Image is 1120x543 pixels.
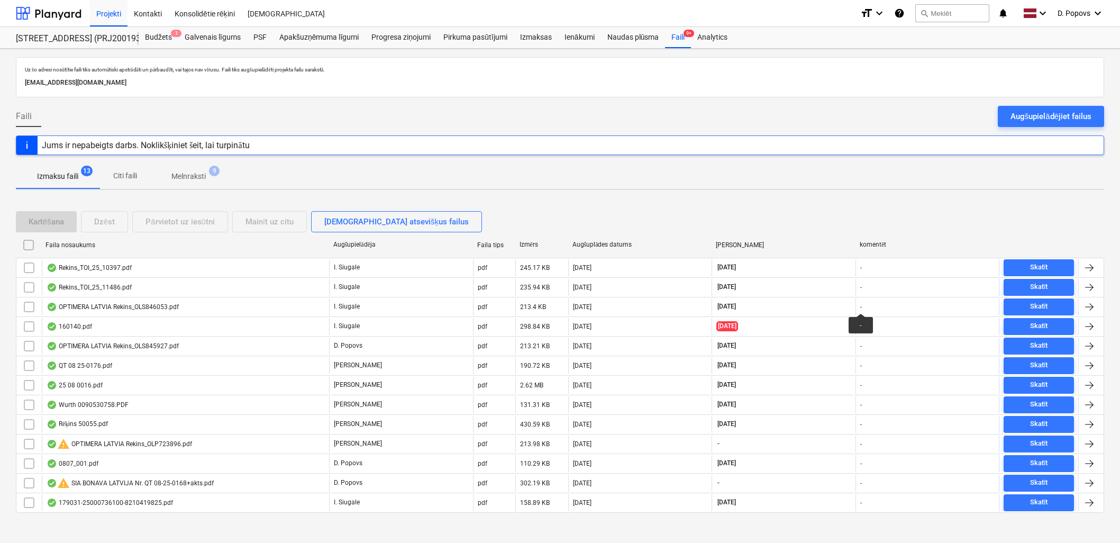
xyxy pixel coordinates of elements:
[716,478,721,487] span: -
[478,421,487,428] div: pdf
[365,27,437,48] a: Progresa ziņojumi
[573,382,591,389] div: [DATE]
[47,438,192,450] div: OPTIMERA LATVIA Rekins_OLP723896.pdf
[47,440,57,448] div: OCR pabeigts
[573,440,591,448] div: [DATE]
[47,361,112,370] div: QT 08 25-0176.pdf
[573,342,591,350] div: [DATE]
[1030,379,1048,391] div: Skatīt
[572,241,708,249] div: Augšuplādes datums
[573,421,591,428] div: [DATE]
[47,459,57,468] div: OCR pabeigts
[273,27,365,48] a: Apakšuzņēmuma līgumi
[178,27,247,48] div: Galvenais līgums
[860,421,862,428] div: -
[478,362,487,369] div: pdf
[520,323,550,330] div: 298.84 KB
[1030,438,1048,450] div: Skatīt
[334,459,362,468] p: D. Popovs
[1030,399,1048,411] div: Skatīt
[324,215,469,229] div: [DEMOGRAPHIC_DATA] atsevišķus failus
[520,440,550,448] div: 213.98 KB
[1030,261,1048,274] div: Skatīt
[573,479,591,487] div: [DATE]
[334,478,362,487] p: D. Popovs
[1067,492,1120,543] iframe: Chat Widget
[47,401,129,409] div: Wurth 0090530758.PDF
[894,7,905,20] i: Zināšanu pamats
[478,342,487,350] div: pdf
[47,322,92,331] div: 160140.pdf
[1004,259,1074,276] button: Skatīt
[573,264,591,271] div: [DATE]
[334,341,362,350] p: D. Popovs
[684,30,694,37] span: 9+
[1004,377,1074,394] button: Skatīt
[998,7,1008,20] i: notifications
[47,499,57,507] div: OCR pabeigts
[1030,418,1048,430] div: Skatīt
[860,323,862,330] div: -
[860,284,862,291] div: -
[520,284,550,291] div: 235.94 KB
[334,420,382,429] p: [PERSON_NAME]
[47,283,57,292] div: OCR pabeigts
[57,477,70,490] span: warning
[716,241,851,249] div: [PERSON_NAME]
[716,302,737,311] span: [DATE]
[860,382,862,389] div: -
[47,264,57,272] div: OCR pabeigts
[665,27,691,48] a: Faili9+
[47,342,57,350] div: OCR pabeigts
[334,302,360,311] p: I. Siugale
[334,381,382,390] p: [PERSON_NAME]
[873,7,886,20] i: keyboard_arrow_down
[514,27,558,48] a: Izmaksas
[47,303,57,311] div: OCR pabeigts
[334,361,382,370] p: [PERSON_NAME]
[334,439,382,448] p: [PERSON_NAME]
[209,166,220,176] span: 9
[47,401,57,409] div: OCR pabeigts
[334,322,360,331] p: I. Siugale
[860,362,862,369] div: -
[478,460,487,467] div: pdf
[47,381,103,390] div: 25 08 0016.pdf
[520,460,550,467] div: 110.29 KB
[558,27,601,48] a: Ienākumi
[25,77,1095,88] p: [EMAIL_ADDRESS][DOMAIN_NAME]
[691,27,734,48] a: Analytics
[47,322,57,331] div: OCR pabeigts
[860,460,862,467] div: -
[25,66,1095,73] p: Uz šo adresi nosūtītie faili tiks automātiski apstrādāti un pārbaudīti, vai tajos nav vīrusu. Fai...
[478,264,487,271] div: pdf
[520,382,543,389] div: 2.62 MB
[1036,7,1049,20] i: keyboard_arrow_down
[47,283,132,292] div: Rekins_TOI_25_11486.pdf
[171,171,206,182] p: Melnraksti
[1091,7,1104,20] i: keyboard_arrow_down
[1030,477,1048,489] div: Skatīt
[247,27,273,48] a: PSF
[998,106,1104,127] button: Augšupielādējiet failus
[1004,475,1074,492] button: Skatīt
[47,342,179,350] div: OPTIMERA LATVIA Rekins_OLS845927.pdf
[716,263,737,272] span: [DATE]
[47,420,57,429] div: OCR pabeigts
[1030,457,1048,469] div: Skatīt
[716,420,737,429] span: [DATE]
[1004,436,1074,453] button: Skatīt
[716,283,737,292] span: [DATE]
[860,303,862,311] div: -
[860,499,862,506] div: -
[478,382,487,389] div: pdf
[716,400,737,409] span: [DATE]
[573,499,591,506] div: [DATE]
[16,110,32,123] span: Faili
[1030,359,1048,372] div: Skatīt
